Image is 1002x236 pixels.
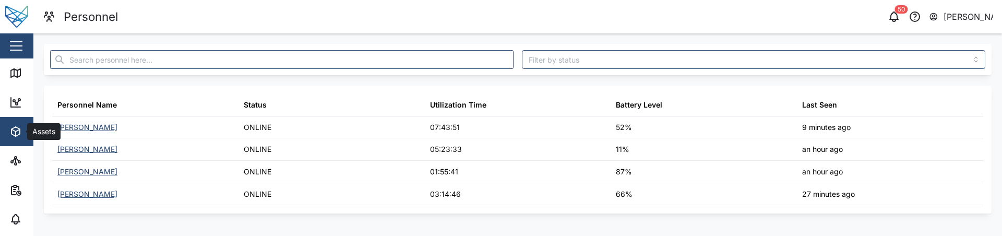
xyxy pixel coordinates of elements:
div: Personnel Name [57,99,117,111]
div: 87% [616,166,632,178]
div: Personnel [64,8,118,26]
div: Battery Level [616,99,662,111]
a: [PERSON_NAME] [57,122,117,133]
div: 07:43:51 [430,122,460,133]
a: [PERSON_NAME] [57,166,117,178]
div: Reports [27,184,63,196]
div: Assets [27,126,59,137]
input: Filter by status [522,50,985,69]
button: [PERSON_NAME] [928,9,994,24]
div: ONLINE [244,166,271,178]
div: Alarms [27,214,59,225]
div: an hour ago [802,144,843,155]
div: ONLINE [244,188,271,200]
div: 50 [895,5,908,14]
div: ONLINE [244,144,271,155]
div: 9 minutes ago [802,122,851,133]
div: [PERSON_NAME] [944,10,994,23]
div: 11% [616,144,629,155]
div: Utilization Time [430,99,486,111]
div: Last Seen [802,99,837,111]
input: Search personnel here... [50,50,514,69]
div: an hour ago [802,166,843,178]
div: 27 minutes ago [802,188,855,200]
div: Sites [27,155,52,167]
a: [PERSON_NAME] [57,144,117,155]
a: [PERSON_NAME] [57,188,117,200]
div: 05:23:33 [430,144,462,155]
img: Main Logo [5,5,28,28]
div: 66% [616,188,633,200]
div: ONLINE [244,122,271,133]
div: 03:14:46 [430,188,461,200]
div: 52% [616,122,632,133]
div: 01:55:41 [430,166,458,178]
div: Status [244,99,267,111]
div: Map [27,67,51,79]
div: Dashboard [27,97,74,108]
